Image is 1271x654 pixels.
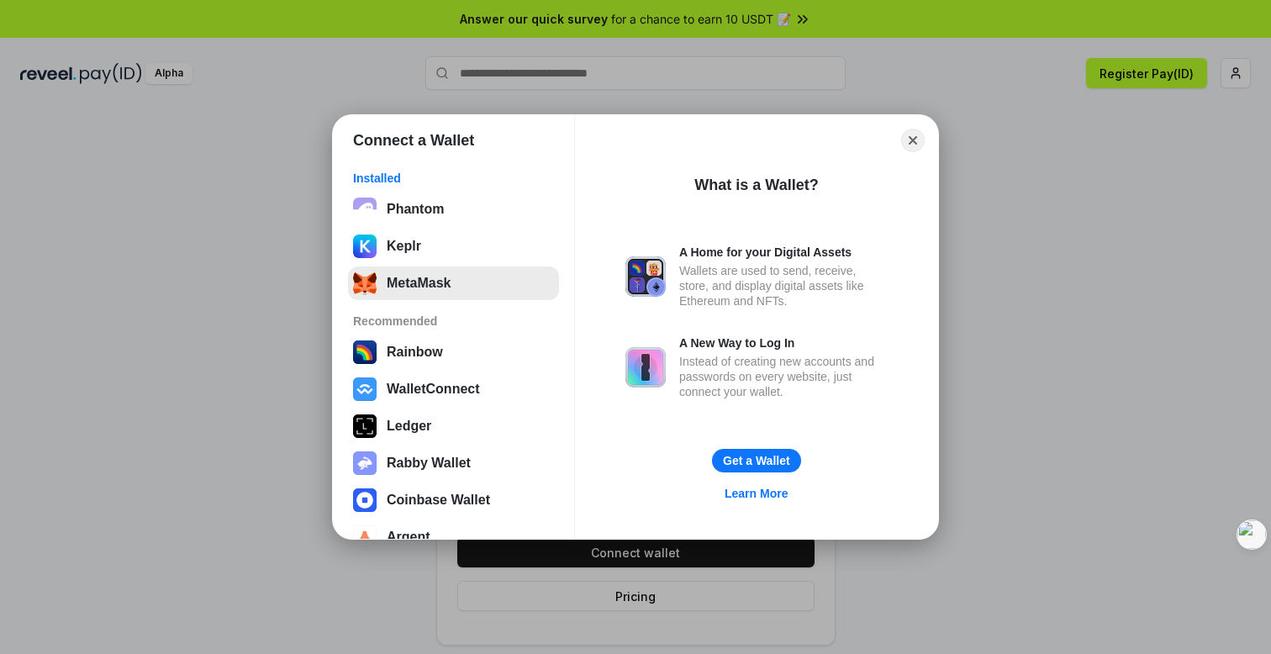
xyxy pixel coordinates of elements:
div: Argent [387,530,430,545]
img: svg+xml,%3Csvg%20xmlns%3D%22http%3A%2F%2Fwww.w3.org%2F2000%2Fsvg%22%20fill%3D%22none%22%20viewBox... [625,347,666,388]
div: Recommended [353,314,554,329]
div: A New Way to Log In [679,335,888,351]
div: What is a Wallet? [694,175,818,195]
div: Get a Wallet [723,453,790,468]
div: Rainbow [387,345,443,360]
div: Ledger [387,419,431,434]
div: Rabby Wallet [387,456,471,471]
div: A Home for your Digital Assets [679,245,888,260]
button: MetaMask [348,266,559,300]
a: Learn More [715,483,798,504]
button: Keplr [348,229,559,263]
button: Close [901,129,925,152]
h1: Connect a Wallet [353,130,474,150]
button: Ledger [348,409,559,443]
button: Rainbow [348,335,559,369]
div: WalletConnect [387,382,480,397]
img: epq2vO3P5aLWl15yRS7Q49p1fHTx2Sgh99jU3kfXv7cnPATIVQHAx5oQs66JWv3SWEjHOsb3kKgmE5WNBxBId7C8gm8wEgOvz... [353,198,377,221]
div: Wallets are used to send, receive, store, and display digital assets like Ethereum and NFTs. [679,263,888,309]
button: Phantom [348,193,559,226]
div: Keplr [387,239,421,254]
img: svg+xml;base64,PHN2ZyB3aWR0aD0iMzUiIGhlaWdodD0iMzQiIHZpZXdCb3g9IjAgMCAzNSAzNCIgZmlsbD0ibm9uZSIgeG... [353,272,377,295]
div: Coinbase Wallet [387,493,490,508]
div: Instead of creating new accounts and passwords on every website, just connect your wallet. [679,354,888,399]
img: svg+xml,%3Csvg%20xmlns%3D%22http%3A%2F%2Fwww.w3.org%2F2000%2Fsvg%22%20width%3D%2228%22%20height%3... [353,414,377,438]
button: WalletConnect [348,372,559,406]
button: Rabby Wallet [348,446,559,480]
img: svg+xml,%3Csvg%20width%3D%2228%22%20height%3D%2228%22%20viewBox%3D%220%200%2028%2028%22%20fill%3D... [353,488,377,512]
div: MetaMask [387,276,451,291]
button: Get a Wallet [712,449,801,472]
button: Argent [348,520,559,554]
img: svg+xml,%3Csvg%20xmlns%3D%22http%3A%2F%2Fwww.w3.org%2F2000%2Fsvg%22%20fill%3D%22none%22%20viewBox... [353,451,377,475]
img: svg+xml,%3Csvg%20width%3D%22120%22%20height%3D%22120%22%20viewBox%3D%220%200%20120%20120%22%20fil... [353,340,377,364]
div: Installed [353,171,554,186]
img: svg+xml,%3Csvg%20width%3D%2228%22%20height%3D%2228%22%20viewBox%3D%220%200%2028%2028%22%20fill%3D... [353,525,377,549]
button: Coinbase Wallet [348,483,559,517]
img: svg+xml,%3Csvg%20width%3D%2228%22%20height%3D%2228%22%20viewBox%3D%220%200%2028%2028%22%20fill%3D... [353,377,377,401]
div: Learn More [725,486,788,501]
img: ByMCUfJCc2WaAAAAAElFTkSuQmCC [353,235,377,258]
div: Phantom [387,202,444,217]
img: svg+xml,%3Csvg%20xmlns%3D%22http%3A%2F%2Fwww.w3.org%2F2000%2Fsvg%22%20fill%3D%22none%22%20viewBox... [625,256,666,297]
